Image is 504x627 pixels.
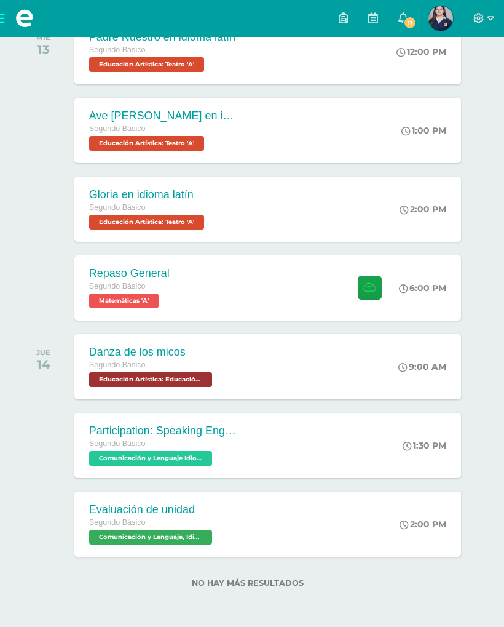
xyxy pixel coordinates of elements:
[89,57,204,72] span: Educación Artística: Teatro 'A'
[89,203,146,212] span: Segundo Básico
[89,503,215,516] div: Evaluación de unidad
[89,425,237,437] div: Participation: Speaking English
[400,204,446,215] div: 2:00 PM
[36,42,50,57] div: 13
[89,294,159,308] span: Matemáticas 'A'
[403,16,417,30] span: 11
[399,282,446,294] div: 6:00 PM
[89,110,237,122] div: Ave [PERSON_NAME] en idioma latín.
[89,215,204,230] span: Educación Artística: Teatro 'A'
[36,357,50,372] div: 14
[89,267,170,280] div: Repaso General
[398,361,446,372] div: 9:00 AM
[396,46,446,57] div: 12:00 PM
[89,46,146,54] span: Segundo Básico
[89,372,212,387] span: Educación Artística: Educación Musical 'A'
[20,578,475,588] label: No hay más resultados
[89,124,146,133] span: Segundo Básico
[403,440,446,451] div: 1:30 PM
[36,348,50,357] div: JUE
[89,346,215,359] div: Danza de los micos
[428,6,453,31] img: 8a5cc4d30ce786d1cd95ec25b786880b.png
[89,136,204,151] span: Educación Artística: Teatro 'A'
[89,451,212,466] span: Comunicación y Lenguaje Idioma Extranjero Inglés 'A'
[400,519,446,530] div: 2:00 PM
[89,282,146,290] span: Segundo Básico
[89,439,146,448] span: Segundo Básico
[89,31,235,44] div: Padre Nuestro en idioma latín
[89,188,207,201] div: Gloria en idioma latín
[401,125,446,136] div: 1:00 PM
[89,361,146,369] span: Segundo Básico
[36,33,50,42] div: MIE
[89,518,146,527] span: Segundo Básico
[89,530,212,545] span: Comunicación y Lenguaje, Idioma Español 'A'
